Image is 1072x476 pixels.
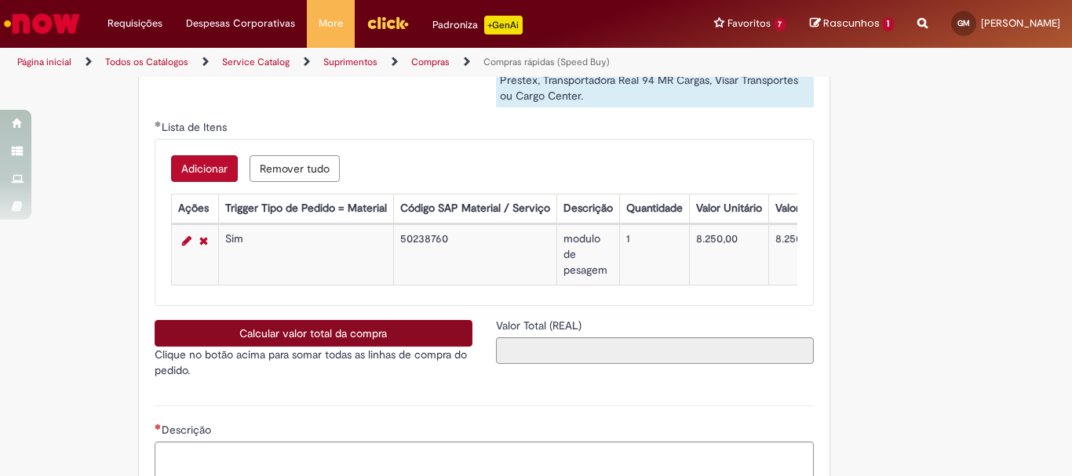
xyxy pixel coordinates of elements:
td: 1 [619,225,689,285]
span: 7 [774,18,787,31]
th: Código SAP Material / Serviço [393,194,556,223]
th: Valor Unitário [689,194,768,223]
span: Requisições [108,16,162,31]
input: Valor Total (REAL) [496,337,814,364]
span: More [319,16,343,31]
img: click_logo_yellow_360x200.png [366,11,409,35]
td: 50238760 [393,225,556,285]
a: Compras [411,56,450,68]
p: Clique no botão acima para somar todas as linhas de compra do pedido. [155,347,472,378]
label: Somente leitura - Valor Total (REAL) [496,318,585,333]
a: Editar Linha 1 [178,231,195,250]
a: Compras rápidas (Speed Buy) [483,56,610,68]
span: Despesas Corporativas [186,16,295,31]
span: Somente leitura - Valor Total (REAL) [496,318,585,332]
a: Todos os Catálogos [105,56,188,68]
th: Descrição [556,194,619,223]
span: Descrição [162,423,214,437]
th: Quantidade [619,194,689,223]
p: +GenAi [484,16,523,35]
td: Sim [218,225,393,285]
button: Calcular valor total da compra [155,320,472,347]
span: Lista de Itens [162,120,230,134]
span: 1 [882,17,894,31]
span: Obrigatório Preenchido [155,121,162,127]
th: Valor Total Moeda [768,194,869,223]
img: ServiceNow [2,8,82,39]
td: 8.250,00 [768,225,869,285]
a: Service Catalog [222,56,290,68]
td: modulo de pesagem [556,225,619,285]
div: Padroniza [432,16,523,35]
span: Favoritos [727,16,771,31]
span: Necessários [155,423,162,430]
th: Trigger Tipo de Pedido = Material [218,194,393,223]
th: Ações [171,194,218,223]
a: Suprimentos [323,56,377,68]
a: Página inicial [17,56,71,68]
button: Remove all rows for Lista de Itens [250,155,340,182]
span: Rascunhos [823,16,880,31]
span: GM [957,18,970,28]
a: Remover linha 1 [195,231,212,250]
ul: Trilhas de página [12,48,703,77]
span: [PERSON_NAME] [981,16,1060,30]
button: Add a row for Lista de Itens [171,155,238,182]
a: Rascunhos [810,16,894,31]
td: 8.250,00 [689,225,768,285]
